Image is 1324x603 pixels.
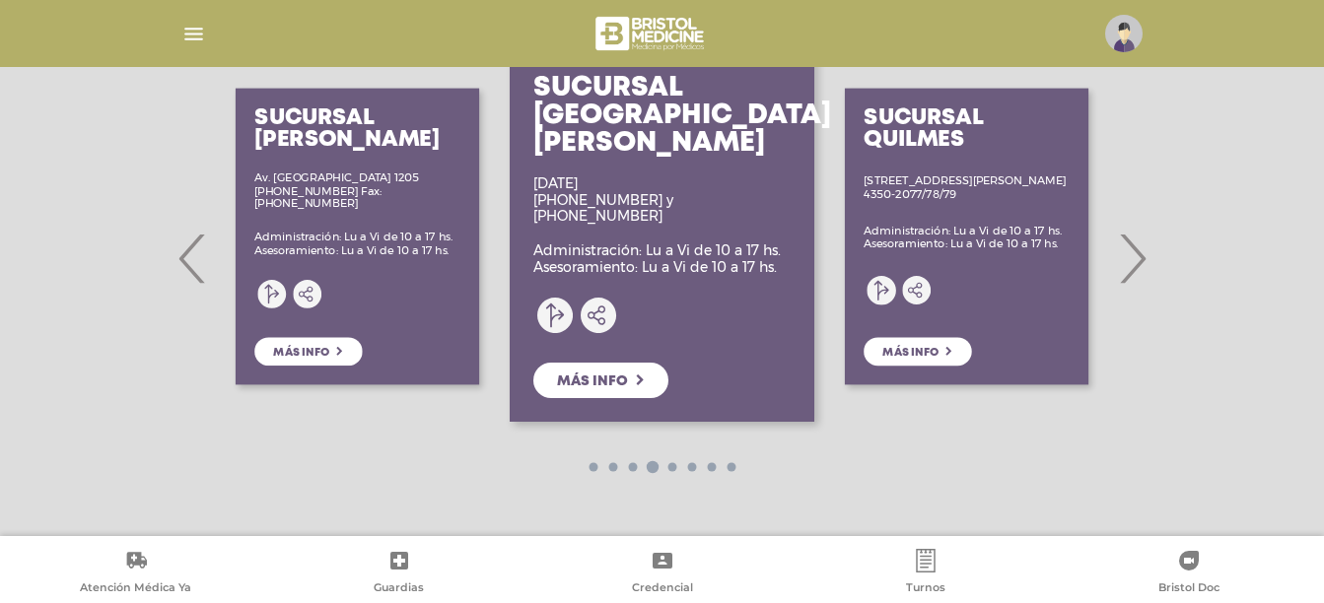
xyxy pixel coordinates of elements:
[592,10,710,57] img: bristol-medicine-blanco.png
[906,580,945,598] span: Turnos
[267,549,530,599] a: Guardias
[557,374,628,388] span: Más info
[632,580,693,598] span: Credencial
[533,242,781,276] p: Administración: Lu a Vi de 10 a 17 hs. Asesoramiento: Lu a Vi de 10 a 17 hs.
[530,549,794,599] a: Credencial
[533,75,831,158] h3: Sucursal [GEOGRAPHIC_DATA][PERSON_NAME]
[1113,205,1151,311] span: Next
[181,22,206,46] img: Cober_menu-lines-white.svg
[4,549,267,599] a: Atención Médica Ya
[374,580,424,598] span: Guardias
[1057,549,1320,599] a: Bristol Doc
[533,363,668,398] a: Más info
[533,175,791,225] p: [DATE] [PHONE_NUMBER] y [PHONE_NUMBER]
[1105,15,1143,52] img: profile-placeholder.svg
[794,549,1057,599] a: Turnos
[1158,580,1219,598] span: Bristol Doc
[174,205,212,311] span: Previous
[80,580,191,598] span: Atención Médica Ya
